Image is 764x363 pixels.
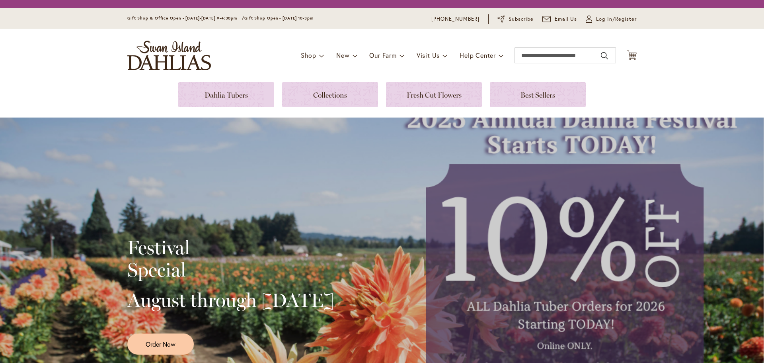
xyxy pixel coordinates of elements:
h2: August through [DATE] [127,289,334,311]
span: Subscribe [509,15,534,23]
span: Order Now [146,339,175,349]
span: Shop [301,51,316,59]
span: Gift Shop & Office Open - [DATE]-[DATE] 9-4:30pm / [127,16,244,21]
a: Log In/Register [586,15,637,23]
span: Gift Shop Open - [DATE] 10-3pm [244,16,314,21]
a: Email Us [542,15,577,23]
span: Help Center [460,51,496,59]
a: Subscribe [497,15,534,23]
button: Search [601,49,608,62]
span: Email Us [555,15,577,23]
span: New [336,51,349,59]
a: store logo [127,41,211,70]
a: [PHONE_NUMBER] [431,15,479,23]
span: Log In/Register [596,15,637,23]
span: Our Farm [369,51,396,59]
a: Order Now [127,334,194,355]
span: Visit Us [417,51,440,59]
h2: Festival Special [127,236,334,281]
